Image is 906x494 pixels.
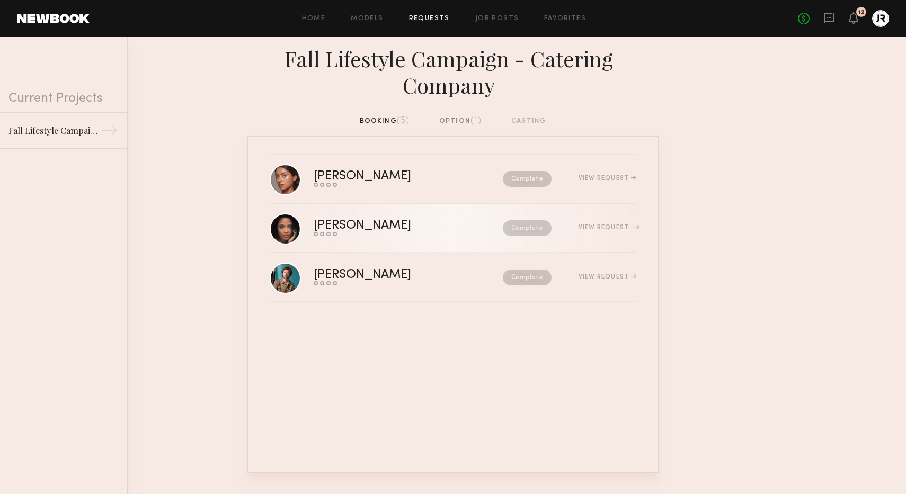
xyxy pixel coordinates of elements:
div: [PERSON_NAME] [314,269,457,281]
div: [PERSON_NAME] [314,220,457,232]
a: [PERSON_NAME]CompleteView Request [270,204,636,253]
a: Models [351,15,383,22]
nb-request-status: Complete [503,270,552,285]
a: [PERSON_NAME]CompleteView Request [270,155,636,204]
a: Favorites [544,15,586,22]
a: Job Posts [475,15,519,22]
a: Home [302,15,326,22]
a: Requests [409,15,450,22]
div: View Request [579,274,636,280]
div: → [101,122,118,143]
nb-request-status: Complete [503,171,552,187]
div: option [439,115,482,127]
div: [PERSON_NAME] [314,170,457,183]
div: View Request [579,175,636,182]
span: (1) [470,116,482,125]
nb-request-status: Complete [503,220,552,236]
a: [PERSON_NAME]CompleteView Request [270,253,636,302]
div: Fall Lifestyle Campaign - Catering Company [247,46,659,98]
div: View Request [579,224,636,231]
div: 12 [858,10,865,15]
div: Fall Lifestyle Campaign - Catering Company [8,124,101,137]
